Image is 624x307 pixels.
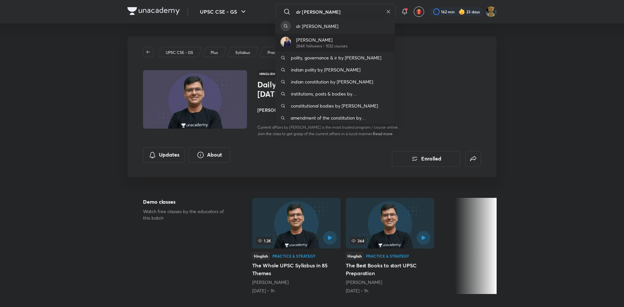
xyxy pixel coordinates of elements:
[275,76,395,88] a: indian constitution by [PERSON_NAME]
[291,78,373,85] p: indian constitution by [PERSON_NAME]
[291,102,378,109] p: constitutional bodies by [PERSON_NAME]
[291,66,360,73] p: indian polity by [PERSON_NAME]
[291,90,390,97] p: institutions, posts & bodies by [PERSON_NAME]
[275,18,395,34] a: dr [PERSON_NAME]
[275,52,395,64] a: polity, governance & ir by [PERSON_NAME]
[275,64,395,76] a: indian polity by [PERSON_NAME]
[291,114,390,121] p: amendment of the constitution by [PERSON_NAME]
[291,54,381,61] p: polity, governance & ir by [PERSON_NAME]
[275,34,395,52] a: Avatar[PERSON_NAME]284K followers • 1032 courses
[296,36,347,43] p: [PERSON_NAME]
[280,37,291,47] img: Avatar
[275,112,395,124] a: amendment of the constitution by [PERSON_NAME]
[275,88,395,100] a: institutions, posts & bodies by [PERSON_NAME]
[296,43,347,49] p: 284K followers • 1032 courses
[275,100,395,112] a: constitutional bodies by [PERSON_NAME]
[296,23,338,30] p: dr [PERSON_NAME]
